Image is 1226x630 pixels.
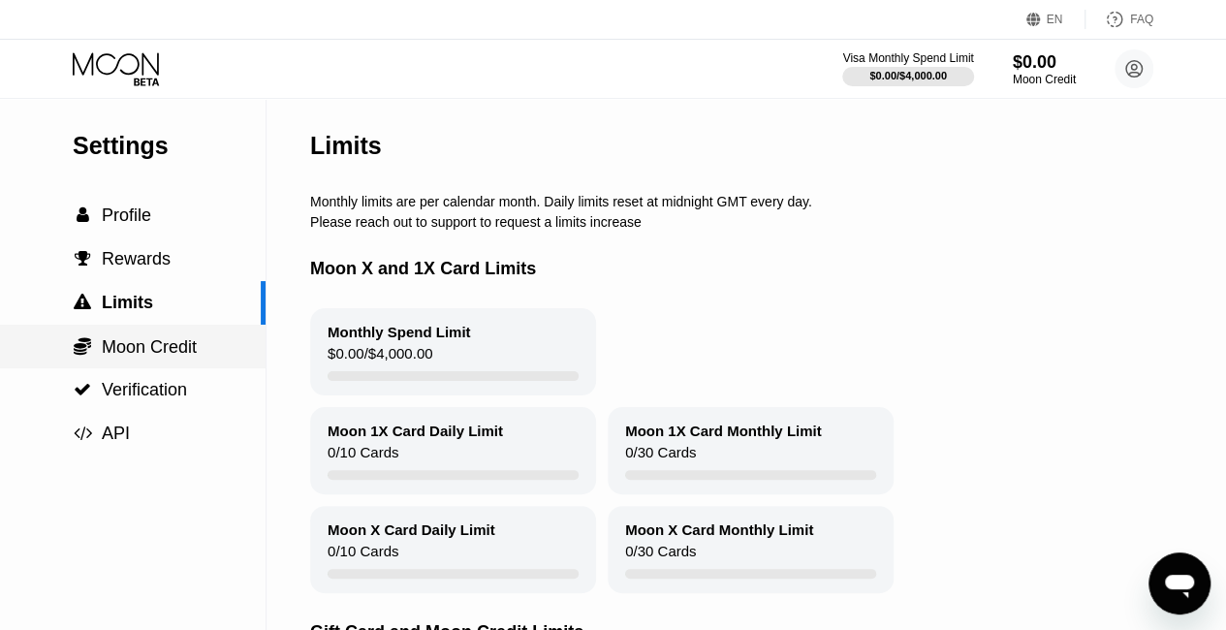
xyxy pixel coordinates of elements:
div:  [73,250,92,268]
span: Limits [102,293,153,312]
div:  [73,336,92,356]
div: $0.00 / $4,000.00 [869,70,947,81]
span: Moon Credit [102,337,197,357]
span: Rewards [102,249,171,268]
span:  [74,425,92,442]
span:  [75,250,91,268]
div: Moon 1X Card Monthly Limit [625,423,822,439]
div: Moon X Card Monthly Limit [625,521,813,538]
div: 0 / 10 Cards [328,543,398,569]
span:  [74,381,91,398]
div: $0.00Moon Credit [1013,52,1076,86]
div: Monthly Spend Limit [328,324,471,340]
span:  [77,206,89,224]
div:  [73,206,92,224]
div: Settings [73,132,266,160]
div:  [73,425,92,442]
div: Visa Monthly Spend Limit$0.00/$4,000.00 [842,51,973,86]
div: FAQ [1130,13,1153,26]
div: Visa Monthly Spend Limit [842,51,973,65]
div: Moon 1X Card Daily Limit [328,423,503,439]
div: Moon X Card Daily Limit [328,521,495,538]
div: 0 / 10 Cards [328,444,398,470]
span: API [102,424,130,443]
div:  [73,294,92,311]
iframe: Button to launch messaging window [1148,552,1210,614]
div: EN [1047,13,1063,26]
div: EN [1026,10,1085,29]
div: 0 / 30 Cards [625,543,696,569]
div: 0 / 30 Cards [625,444,696,470]
span: Verification [102,380,187,399]
span:  [74,336,91,356]
div: Moon Credit [1013,73,1076,86]
div: $0.00 [1013,52,1076,73]
div:  [73,381,92,398]
span: Profile [102,205,151,225]
div: $0.00 / $4,000.00 [328,345,432,371]
span:  [74,294,91,311]
div: FAQ [1085,10,1153,29]
div: Limits [310,132,382,160]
